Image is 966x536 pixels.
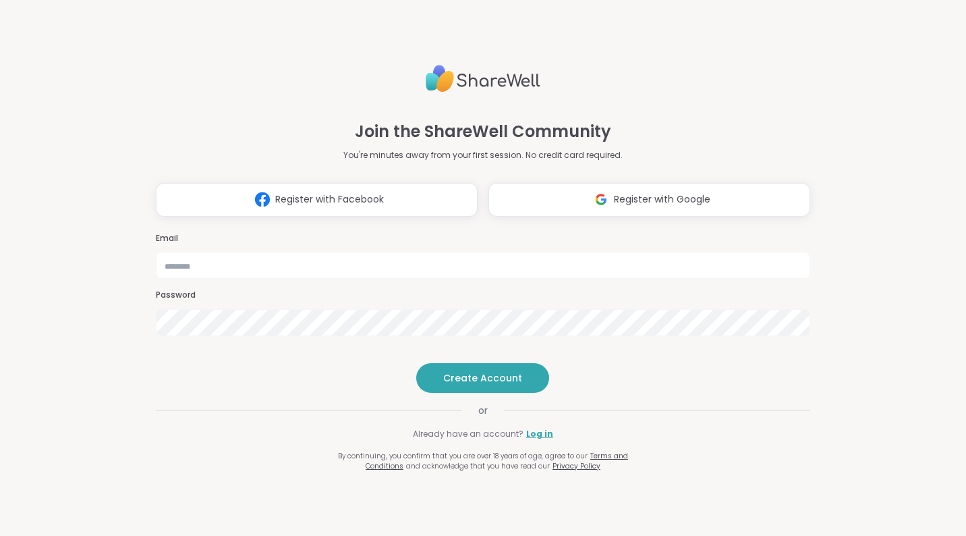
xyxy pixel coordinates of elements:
[416,363,549,393] button: Create Account
[488,183,810,217] button: Register with Google
[156,233,810,244] h3: Email
[156,290,810,301] h3: Password
[526,428,553,440] a: Log in
[552,461,600,471] a: Privacy Policy
[156,183,478,217] button: Register with Facebook
[413,428,523,440] span: Already have an account?
[355,119,611,144] h1: Join the ShareWell Community
[426,59,540,98] img: ShareWell Logo
[588,187,614,212] img: ShareWell Logomark
[443,371,522,385] span: Create Account
[462,404,504,417] span: or
[406,461,550,471] span: and acknowledge that you have read our
[366,451,628,471] a: Terms and Conditions
[275,192,384,207] span: Register with Facebook
[338,451,588,461] span: By continuing, you confirm that you are over 18 years of age, agree to our
[343,149,623,161] p: You're minutes away from your first session. No credit card required.
[614,192,710,207] span: Register with Google
[250,187,275,212] img: ShareWell Logomark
